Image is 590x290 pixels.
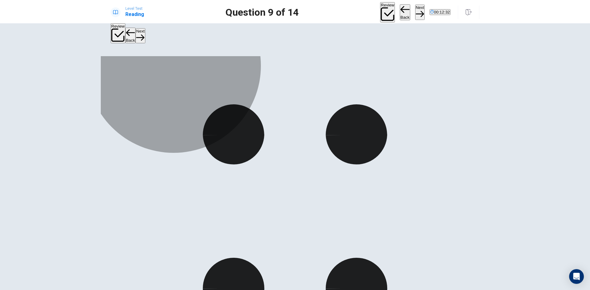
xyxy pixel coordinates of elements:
[380,2,395,22] button: Review
[434,10,450,14] span: 00:12:32
[125,11,144,18] h1: Reading
[111,23,125,44] button: Review
[125,6,144,11] span: Level Test
[400,4,410,20] button: Back
[136,28,145,43] button: Next
[415,5,425,20] button: Next
[125,28,136,44] button: Back
[430,9,450,15] button: 00:12:32
[569,269,584,284] div: Open Intercom Messenger
[226,9,299,16] h1: Question 9 of 14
